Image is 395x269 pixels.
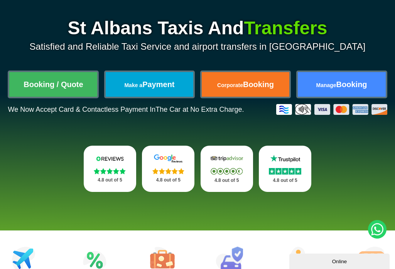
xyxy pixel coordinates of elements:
[202,72,290,97] a: CorporateBooking
[94,168,126,174] img: Stars
[152,168,184,174] img: Stars
[209,154,245,163] img: Tripadvisor
[8,106,244,114] p: We Now Accept Card & Contactless Payment In
[92,154,128,163] img: Reviews.io
[201,146,253,192] a: Tripadvisor Stars 4.8 out of 5
[259,146,311,192] a: Trustpilot Stars 4.8 out of 5
[124,82,142,88] span: Make a
[244,18,327,38] span: Transfers
[150,175,186,185] p: 4.8 out of 5
[276,104,387,115] img: Credit And Debit Cards
[92,175,128,185] p: 4.8 out of 5
[217,82,243,88] span: Corporate
[267,154,303,163] img: Trustpilot
[316,82,336,88] span: Manage
[298,72,386,97] a: ManageBooking
[9,72,97,97] a: Booking / Quote
[267,176,303,185] p: 4.8 out of 5
[211,168,243,175] img: Stars
[8,19,387,37] h1: St Albans Taxis And
[209,176,245,185] p: 4.8 out of 5
[8,41,387,52] p: Satisfied and Reliable Taxi Service and airport transfers in [GEOGRAPHIC_DATA]
[106,72,194,97] a: Make aPayment
[289,252,391,269] iframe: chat widget
[150,154,186,163] img: Google
[142,146,194,192] a: Google Stars 4.8 out of 5
[155,106,244,113] span: The Car at No Extra Charge.
[269,168,301,175] img: Stars
[84,146,136,192] a: Reviews.io Stars 4.8 out of 5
